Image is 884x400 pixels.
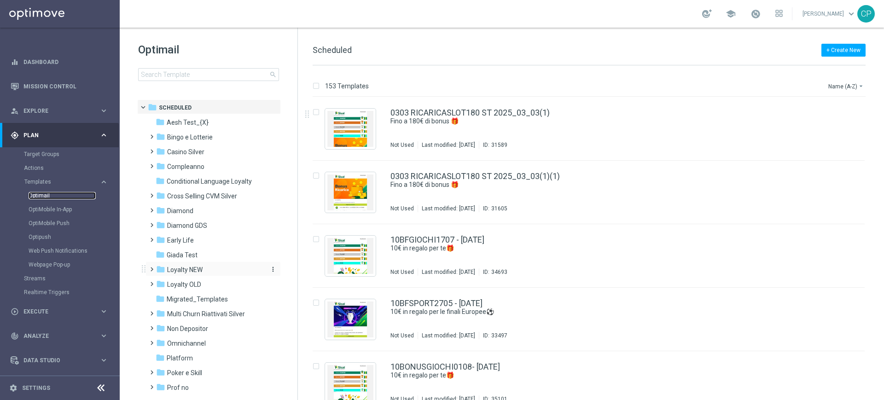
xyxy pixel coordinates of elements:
a: 10€ in regalo per le finali Europee⚽ [390,307,805,316]
i: arrow_drop_down [857,82,865,90]
button: person_search Explore keyboard_arrow_right [10,107,109,115]
span: school [726,9,736,19]
p: 153 Templates [325,82,369,90]
span: Templates [24,179,90,185]
div: Fino a 180€ di bonus 🎁​ [390,180,826,189]
div: OptiMobile In-App [29,203,119,216]
i: folder [156,206,165,215]
div: Press SPACE to select this row. [303,224,882,288]
div: 10€ in regalo per te🎁 [390,371,826,380]
a: Mission Control [23,74,108,99]
a: 10€ in regalo per te🎁 [390,244,805,253]
div: Templates keyboard_arrow_right [24,178,109,186]
button: + Create New [821,44,866,57]
div: Explore [11,107,99,115]
span: Casino Silver [167,148,204,156]
div: Data Studio [11,356,99,365]
div: gps_fixed Plan keyboard_arrow_right [10,132,109,139]
i: folder [148,103,157,112]
div: Streams [24,272,119,285]
span: Multi Churn Riattivati Silver [167,310,245,318]
a: Fino a 180€ di bonus 🎁​ [390,180,805,189]
i: keyboard_arrow_right [99,106,108,115]
span: Data Studio [23,358,99,363]
i: person_search [11,107,19,115]
button: track_changes Analyze keyboard_arrow_right [10,332,109,340]
div: Last modified: [DATE] [418,332,479,339]
span: Giada Test [167,251,198,259]
a: Actions [24,164,96,172]
h1: Optimail [138,42,279,57]
div: Webpage Pop-up [29,258,119,272]
button: equalizer Dashboard [10,58,109,66]
a: 0303 RICARICASLOT180 ST 2025_03_03(1)(1) [390,172,560,180]
span: Non Depositor [167,325,208,333]
div: Press SPACE to select this row. [303,97,882,161]
a: Target Groups [24,151,96,158]
div: Data Studio keyboard_arrow_right [10,357,109,364]
div: 31589 [491,141,507,149]
i: folder [156,250,165,259]
a: OptiMobile Push [29,220,96,227]
div: OptiMobile Push [29,216,119,230]
i: folder [156,353,165,362]
i: folder [156,191,165,200]
i: settings [9,384,17,392]
i: folder [156,117,165,127]
span: Platform [167,354,193,362]
span: Plan [23,133,99,138]
div: Not Used [390,205,414,212]
i: folder [156,176,165,186]
i: folder [156,147,165,156]
div: 33497 [491,332,507,339]
span: Execute [23,309,99,314]
span: Conditional Language Loyalty [167,177,252,186]
a: OptiMobile In-App [29,206,96,213]
button: play_circle_outline Execute keyboard_arrow_right [10,308,109,315]
span: Loyalty NEW [167,266,203,274]
span: Scheduled [159,104,192,112]
img: 33497.jpeg [327,301,373,337]
div: Optimail [29,189,119,203]
a: Fino a 180€ di bonus 🎁​ [390,117,805,126]
button: Mission Control [10,83,109,90]
div: Templates [24,175,119,272]
span: Loyalty OLD [167,280,201,289]
i: folder [156,162,165,171]
div: ID: [479,141,507,149]
div: Web Push Notifications [29,244,119,258]
a: Web Push Notifications [29,247,96,255]
div: ID: [479,332,507,339]
div: Execute [11,307,99,316]
span: Scheduled [313,45,352,55]
div: Last modified: [DATE] [418,205,479,212]
span: Aesh Test_{X} [167,118,209,127]
div: Not Used [390,268,414,276]
div: Plan [11,131,99,139]
i: keyboard_arrow_right [99,331,108,340]
i: keyboard_arrow_right [99,178,108,186]
span: Migrated_Templates [167,295,228,303]
div: Actions [24,161,119,175]
span: Early Life [167,236,194,244]
button: Name (A-Z)arrow_drop_down [827,81,866,92]
div: Realtime Triggers [24,285,119,299]
i: keyboard_arrow_right [99,356,108,365]
a: Streams [24,275,96,282]
i: folder [156,324,165,333]
i: track_changes [11,332,19,340]
img: 31605.jpeg [327,174,373,210]
span: keyboard_arrow_down [846,9,856,19]
span: Poker e Skill [167,369,202,377]
i: keyboard_arrow_right [99,307,108,316]
div: Mission Control [11,74,108,99]
a: Dashboard [23,50,108,74]
i: folder [156,220,165,230]
div: Not Used [390,332,414,339]
input: Search Template [138,68,279,81]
